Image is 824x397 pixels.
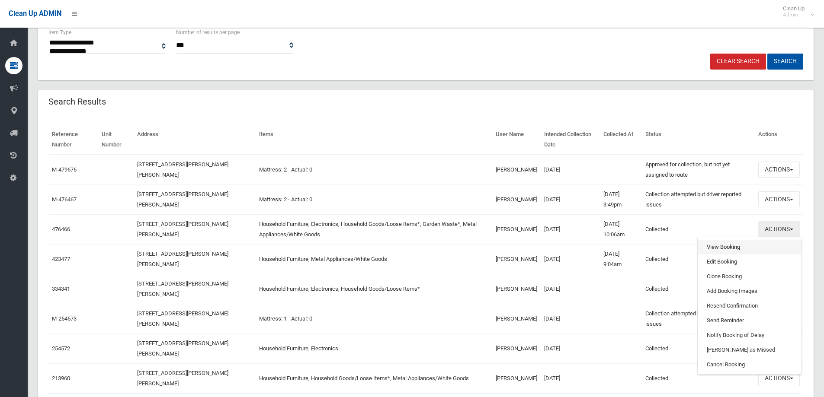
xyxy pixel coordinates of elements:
td: Approved for collection, but not yet assigned to route [642,155,755,185]
a: 334341 [52,286,70,292]
td: [DATE] 3:49pm [600,184,642,214]
a: M-479676 [52,166,77,173]
a: View Booking [698,240,801,254]
td: [DATE] [541,274,600,304]
a: [STREET_ADDRESS][PERSON_NAME][PERSON_NAME] [137,251,228,267]
a: Cancel Booking [698,357,801,372]
td: Mattress: 2 - Actual: 0 [256,184,492,214]
td: Collection attempted but driver reported issues [642,304,755,333]
a: Send Reminder [698,313,801,328]
td: Collected [642,333,755,363]
small: Admin [783,12,805,18]
header: Search Results [38,93,116,110]
td: Mattress: 2 - Actual: 0 [256,155,492,185]
th: Items [256,125,492,155]
a: [STREET_ADDRESS][PERSON_NAME][PERSON_NAME] [137,221,228,238]
td: Collected [642,214,755,244]
td: [PERSON_NAME] [492,214,541,244]
label: Item Type [48,28,71,37]
td: [PERSON_NAME] [492,244,541,274]
th: Status [642,125,755,155]
button: Actions [758,370,800,386]
td: [PERSON_NAME] [492,333,541,363]
td: Household Furniture, Electronics, Household Goods/Loose Items*, Garden Waste*, Metal Appliances/W... [256,214,492,244]
td: [PERSON_NAME] [492,184,541,214]
a: Add Booking Images [698,284,801,299]
a: Clone Booking [698,269,801,284]
a: [STREET_ADDRESS][PERSON_NAME][PERSON_NAME] [137,340,228,357]
td: Household Furniture, Electronics [256,333,492,363]
a: M-254573 [52,315,77,322]
th: Actions [755,125,803,155]
td: [PERSON_NAME] [492,155,541,185]
td: [PERSON_NAME] [492,363,541,393]
td: [PERSON_NAME] [492,304,541,333]
td: [DATE] 10:06am [600,214,642,244]
td: [DATE] [541,363,600,393]
td: [DATE] [541,304,600,333]
span: Clean Up ADMIN [9,10,61,18]
th: User Name [492,125,541,155]
td: [DATE] [541,333,600,363]
a: Clear Search [710,54,766,70]
button: Search [767,54,803,70]
a: 254572 [52,345,70,352]
a: [PERSON_NAME] as Missed [698,343,801,357]
a: Edit Booking [698,254,801,269]
td: Collected [642,363,755,393]
span: Clean Up [779,5,813,18]
a: [STREET_ADDRESS][PERSON_NAME][PERSON_NAME] [137,310,228,327]
a: [STREET_ADDRESS][PERSON_NAME][PERSON_NAME] [137,161,228,178]
td: [DATE] [541,184,600,214]
td: [DATE] 9:04am [600,244,642,274]
td: Collection attempted but driver reported issues [642,184,755,214]
a: 213960 [52,375,70,381]
a: Resend Confirmation [698,299,801,313]
td: [DATE] [541,244,600,274]
a: [STREET_ADDRESS][PERSON_NAME][PERSON_NAME] [137,191,228,208]
th: Intended Collection Date [541,125,600,155]
label: Number of results per page [176,28,240,37]
th: Unit Number [98,125,134,155]
td: Household Furniture, Household Goods/Loose Items*, Metal Appliances/White Goods [256,363,492,393]
td: Collected [642,244,755,274]
td: Collected [642,274,755,304]
a: 476466 [52,226,70,232]
a: [STREET_ADDRESS][PERSON_NAME][PERSON_NAME] [137,370,228,387]
th: Address [134,125,256,155]
th: Collected At [600,125,642,155]
td: [DATE] [541,155,600,185]
button: Actions [758,191,800,207]
td: Household Furniture, Metal Appliances/White Goods [256,244,492,274]
button: Actions [758,162,800,178]
button: Actions [758,221,800,237]
th: Reference Number [48,125,98,155]
td: Mattress: 1 - Actual: 0 [256,304,492,333]
td: [PERSON_NAME] [492,274,541,304]
td: Household Furniture, Electronics, Household Goods/Loose Items* [256,274,492,304]
a: 423477 [52,256,70,262]
a: Notify Booking of Delay [698,328,801,343]
a: M-476467 [52,196,77,203]
td: [DATE] [541,214,600,244]
a: [STREET_ADDRESS][PERSON_NAME][PERSON_NAME] [137,280,228,297]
